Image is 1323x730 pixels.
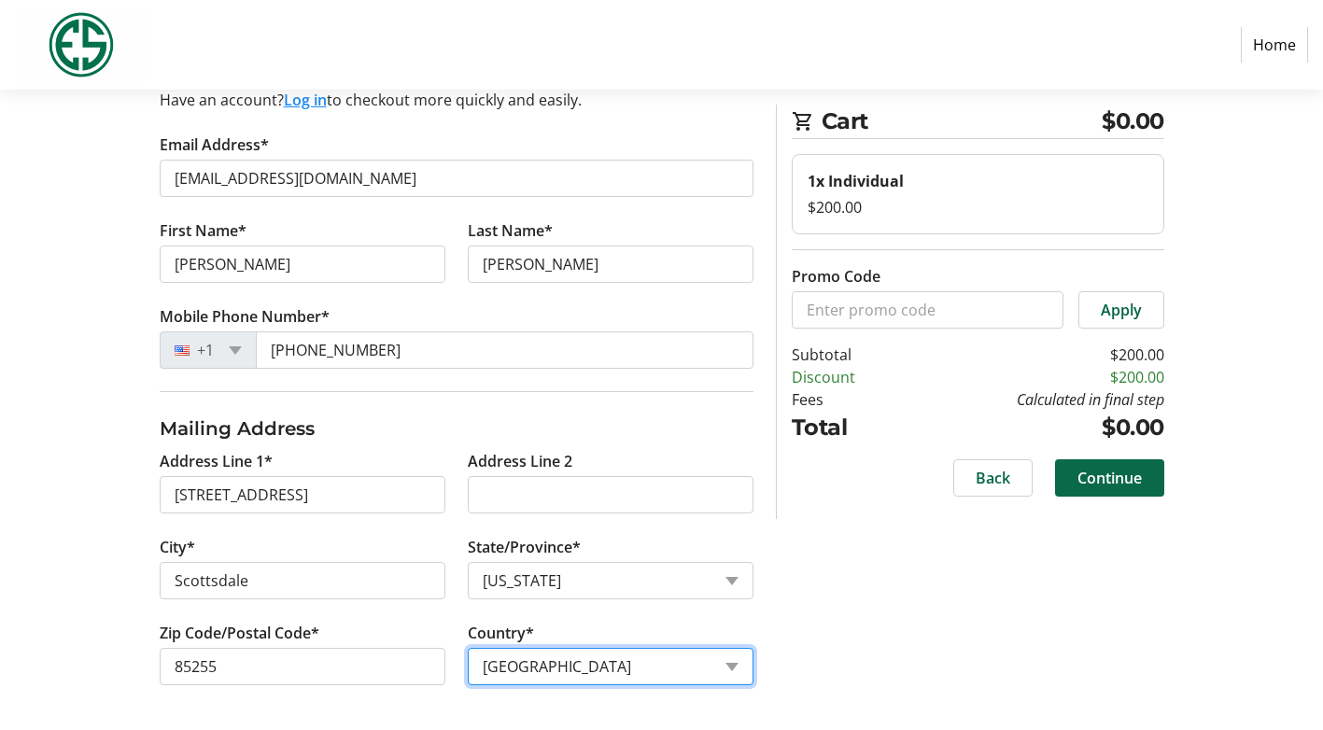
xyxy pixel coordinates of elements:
[976,467,1010,489] span: Back
[468,219,553,242] label: Last Name*
[953,459,1033,497] button: Back
[160,133,269,156] label: Email Address*
[160,648,445,685] input: Zip or Postal Code
[468,536,581,558] label: State/Province*
[792,388,904,411] td: Fees
[904,344,1164,366] td: $200.00
[904,366,1164,388] td: $200.00
[160,562,445,599] input: City
[1101,299,1142,321] span: Apply
[15,7,148,82] img: Evans Scholars Foundation's Logo
[160,219,246,242] label: First Name*
[160,622,319,644] label: Zip Code/Postal Code*
[1078,291,1164,329] button: Apply
[792,366,904,388] td: Discount
[1102,105,1164,138] span: $0.00
[808,171,904,191] strong: 1x Individual
[822,105,1103,138] span: Cart
[904,411,1164,444] td: $0.00
[160,450,273,472] label: Address Line 1*
[256,331,753,369] input: (201) 555-0123
[284,89,327,111] button: Log in
[1055,459,1164,497] button: Continue
[1077,467,1142,489] span: Continue
[808,196,1148,218] div: $200.00
[792,411,904,444] td: Total
[468,622,534,644] label: Country*
[160,536,195,558] label: City*
[1241,27,1308,63] a: Home
[160,89,753,111] div: Have an account? to checkout more quickly and easily.
[160,476,445,513] input: Address
[468,450,572,472] label: Address Line 2
[792,344,904,366] td: Subtotal
[160,414,753,442] h3: Mailing Address
[160,305,330,328] label: Mobile Phone Number*
[792,265,880,288] label: Promo Code
[792,291,1063,329] input: Enter promo code
[904,388,1164,411] td: Calculated in final step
